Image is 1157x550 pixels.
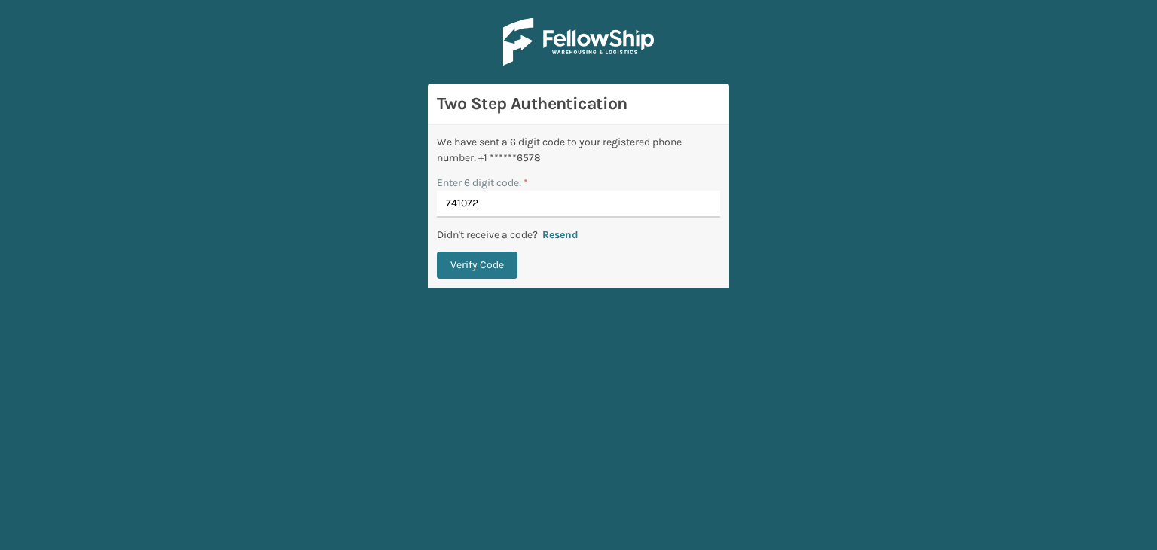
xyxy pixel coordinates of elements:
button: Verify Code [437,252,517,279]
h3: Two Step Authentication [437,93,720,115]
button: Resend [538,228,583,242]
p: Didn't receive a code? [437,227,538,243]
label: Enter 6 digit code: [437,175,528,191]
img: Logo [503,18,654,66]
div: We have sent a 6 digit code to your registered phone number: +1 ******6578 [437,134,720,166]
